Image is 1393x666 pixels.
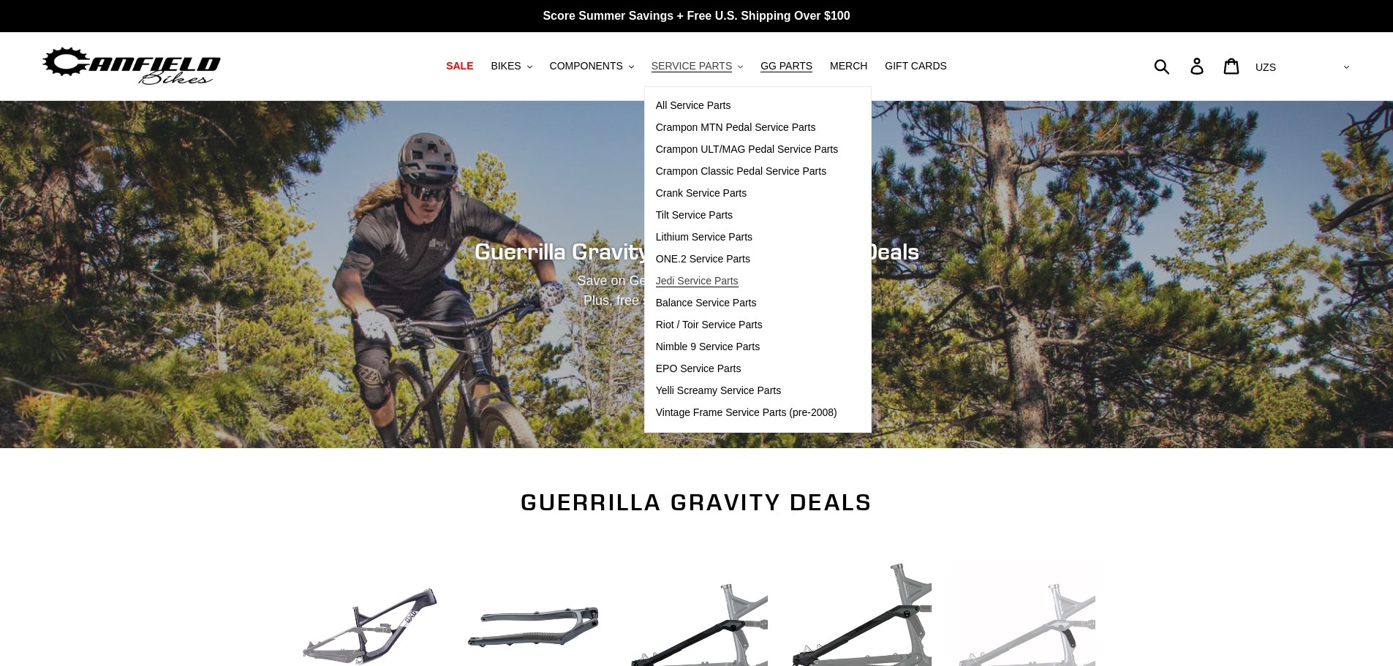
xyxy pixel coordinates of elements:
span: GG PARTS [760,60,812,72]
a: Riot / Toir Service Parts [645,314,850,336]
span: EPO Service Parts [656,363,741,375]
span: Nimble 9 Service Parts [656,341,760,353]
span: Crampon MTN Pedal Service Parts [656,121,816,134]
button: BIKES [483,56,539,76]
span: COMPONENTS [550,60,623,72]
a: Lithium Service Parts [645,227,850,249]
a: GIFT CARDS [877,56,954,76]
a: GG PARTS [753,56,820,76]
span: ONE.2 Service Parts [656,253,750,265]
h2: Guerrilla Gravity Deals [298,488,1095,516]
span: SERVICE PARTS [652,60,732,72]
a: EPO Service Parts [645,358,850,380]
button: SERVICE PARTS [644,56,750,76]
h2: Guerrilla Gravity Rider Appreciation Deals [298,238,1095,265]
p: Save on Gear, Bikes, Wheelsets & More. Plus, free shipping on orders over $50. [398,271,996,311]
a: MERCH [823,56,875,76]
span: Jedi Service Parts [656,275,739,287]
span: Crank Service Parts [656,187,747,200]
span: Vintage Frame Service Parts (pre-2008) [656,406,837,419]
a: Balance Service Parts [645,292,850,314]
a: Tilt Service Parts [645,205,850,227]
span: All Service Parts [656,99,731,112]
span: BIKES [491,60,521,72]
span: Riot / Toir Service Parts [656,319,763,331]
a: Vintage Frame Service Parts (pre-2008) [645,402,850,424]
a: All Service Parts [645,95,850,117]
a: Crank Service Parts [645,183,850,205]
span: Tilt Service Parts [656,209,733,222]
a: Crampon MTN Pedal Service Parts [645,117,850,139]
span: Balance Service Parts [656,297,757,309]
span: Crampon Classic Pedal Service Parts [656,165,826,178]
a: ONE.2 Service Parts [645,249,850,270]
a: Crampon Classic Pedal Service Parts [645,161,850,183]
a: Yelli Screamy Service Parts [645,380,850,402]
button: COMPONENTS [543,56,641,76]
span: MERCH [830,60,867,72]
a: Jedi Service Parts [645,270,850,292]
a: Nimble 9 Service Parts [645,336,850,358]
span: Crampon ULT/MAG Pedal Service Parts [656,143,839,156]
a: SALE [439,56,480,76]
a: Crampon ULT/MAG Pedal Service Parts [645,139,850,161]
span: Yelli Screamy Service Parts [656,385,781,397]
span: Lithium Service Parts [656,231,752,243]
span: SALE [446,60,473,72]
input: Search [1162,50,1199,82]
img: Canfield Bikes [40,43,223,89]
span: GIFT CARDS [885,60,947,72]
